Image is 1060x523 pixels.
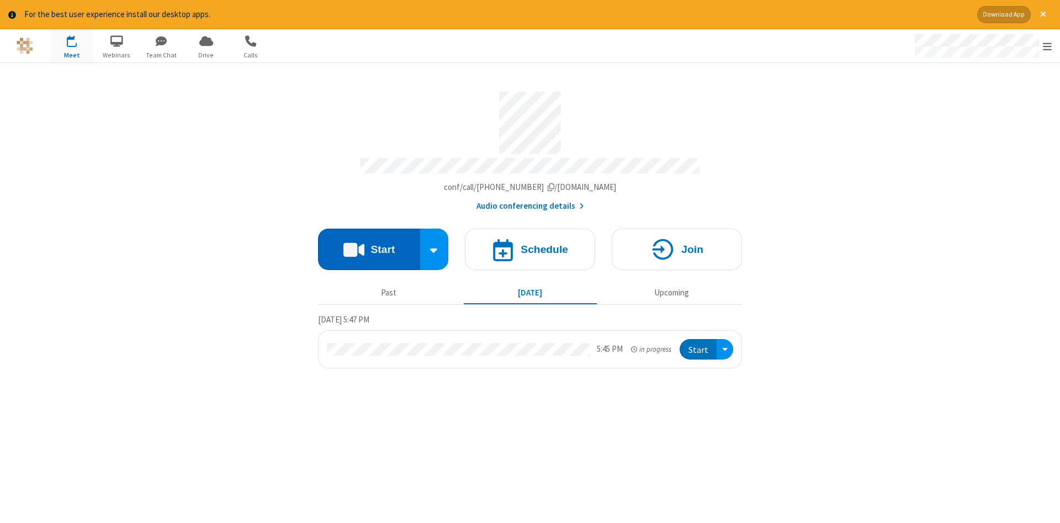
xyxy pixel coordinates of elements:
[370,244,395,255] h4: Start
[1035,6,1052,23] button: Close alert
[24,8,969,21] div: For the best user experience install our desktop apps.
[17,38,33,54] img: QA Selenium DO NOT DELETE OR CHANGE
[521,244,568,255] h4: Schedule
[322,283,455,304] button: Past
[318,229,420,270] button: Start
[96,50,137,60] span: Webinars
[977,6,1031,23] button: Download App
[444,182,617,192] span: Copy my meeting room link
[612,229,742,270] button: Join
[4,29,45,62] button: Logo
[605,283,738,304] button: Upcoming
[464,283,597,304] button: [DATE]
[141,50,182,60] span: Team Chat
[230,50,272,60] span: Calls
[717,339,733,360] div: Open menu
[185,50,227,60] span: Drive
[75,35,82,44] div: 1
[597,343,623,356] div: 5:45 PM
[465,229,595,270] button: Schedule
[476,200,584,213] button: Audio conferencing details
[904,29,1060,62] div: Open menu
[318,314,369,325] span: [DATE] 5:47 PM
[681,244,703,255] h4: Join
[318,313,742,368] section: Today's Meetings
[420,229,449,270] div: Start conference options
[51,50,93,60] span: Meet
[444,181,617,194] button: Copy my meeting room linkCopy my meeting room link
[680,339,717,360] button: Start
[631,344,671,355] em: in progress
[318,83,742,212] section: Account details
